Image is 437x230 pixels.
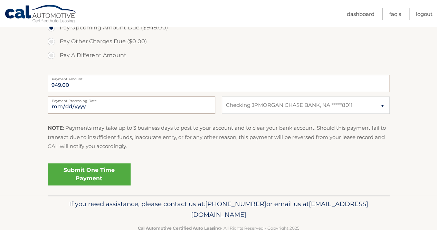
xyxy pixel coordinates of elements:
[48,96,215,102] label: Payment Processing Date
[48,96,215,114] input: Payment Date
[416,8,433,20] a: Logout
[389,8,401,20] a: FAQ's
[48,123,390,151] p: : Payments may take up to 3 business days to post to your account and to clear your bank account....
[48,163,131,185] a: Submit One Time Payment
[205,200,266,208] span: [PHONE_NUMBER]
[48,35,390,48] label: Pay Other Charges Due ($0.00)
[347,8,374,20] a: Dashboard
[48,75,390,92] input: Payment Amount
[48,75,390,80] label: Payment Amount
[48,125,63,131] strong: NOTE
[52,199,385,221] p: If you need assistance, please contact us at: or email us at
[48,48,390,62] label: Pay A Different Amount
[48,21,390,35] label: Pay Upcoming Amount Due ($949.00)
[4,4,77,25] a: Cal Automotive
